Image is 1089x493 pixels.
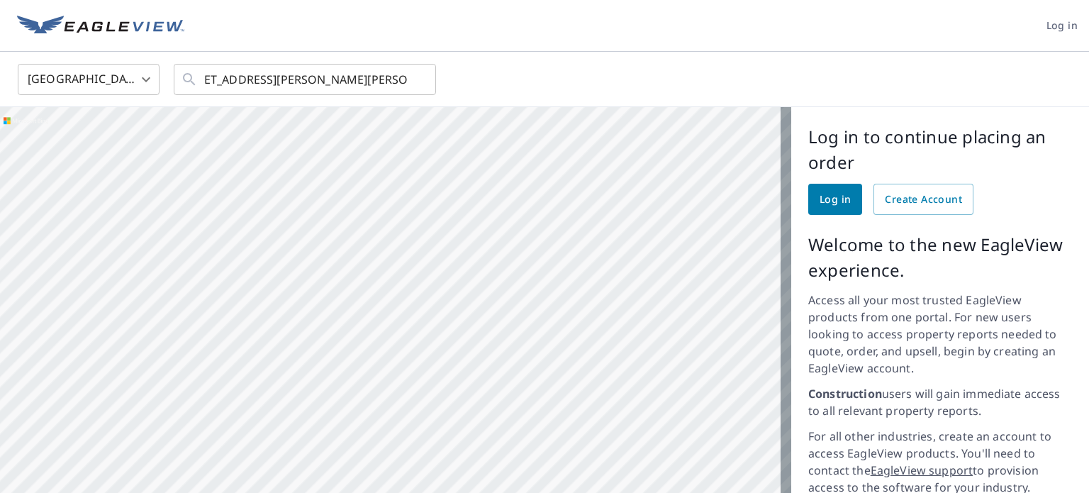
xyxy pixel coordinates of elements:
[1046,17,1078,35] span: Log in
[808,124,1072,175] p: Log in to continue placing an order
[808,386,882,401] strong: Construction
[808,184,862,215] a: Log in
[808,292,1072,377] p: Access all your most trusted EagleView products from one portal. For new users looking to access ...
[808,385,1072,419] p: users will gain immediate access to all relevant property reports.
[17,16,184,37] img: EV Logo
[808,232,1072,283] p: Welcome to the new EagleView experience.
[205,60,407,99] input: Search by address or latitude-longitude
[18,60,160,99] div: [GEOGRAPHIC_DATA]
[820,191,851,209] span: Log in
[871,462,973,478] a: EagleView support
[873,184,973,215] a: Create Account
[885,191,962,209] span: Create Account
